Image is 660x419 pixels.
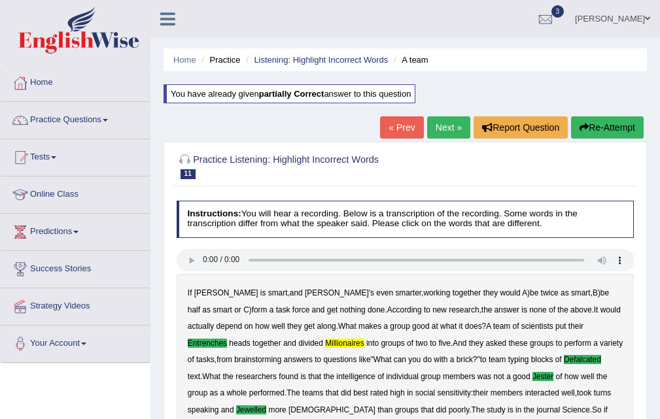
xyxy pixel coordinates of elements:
[177,152,460,179] h2: Practice Listening: Highlight Incorrect Words
[604,405,608,414] b: if
[188,305,200,314] b: half
[557,305,568,314] b: the
[236,405,266,414] b: jewelled
[226,388,247,397] b: whole
[453,288,481,297] b: together
[568,322,583,331] b: their
[551,5,564,18] span: 3
[260,288,266,297] b: is
[506,372,511,381] b: a
[298,339,323,348] b: divided
[581,372,594,381] b: well
[395,405,419,414] b: groups
[571,288,591,297] b: smart
[485,339,506,348] b: asked
[474,116,568,139] button: Report Question
[376,288,393,297] b: even
[493,322,510,331] b: team
[1,326,150,358] a: Your Account
[1,139,150,172] a: Tests
[561,388,574,397] b: well
[571,116,644,139] button: Re-Attempt
[252,339,281,348] b: together
[530,339,553,348] b: groups
[381,339,404,348] b: groups
[593,288,598,297] b: B
[312,305,325,314] b: and
[423,288,450,297] b: working
[412,322,429,331] b: good
[187,209,241,218] b: Instructions:
[459,322,463,331] b: it
[391,54,428,66] li: A team
[1,251,150,284] a: Success Stories
[252,305,268,314] b: form
[359,355,371,364] b: like
[524,405,535,414] b: the
[487,405,505,414] b: study
[424,305,430,314] b: to
[181,169,196,179] span: 11
[440,322,457,331] b: what
[457,355,473,364] b: brick
[377,372,384,381] b: of
[1,176,150,209] a: Online Class
[453,339,466,348] b: And
[188,372,200,381] b: text
[564,339,591,348] b: perform
[341,388,351,397] b: did
[302,388,323,397] b: teams
[229,339,250,348] b: heads
[173,55,196,65] a: Home
[271,322,285,331] b: well
[198,54,240,66] li: Practice
[327,305,338,314] b: get
[268,288,288,297] b: smart
[593,339,598,348] b: a
[216,322,242,331] b: depend
[276,305,290,314] b: task
[259,89,324,99] b: partially correct
[292,305,309,314] b: force
[353,388,368,397] b: best
[438,339,451,348] b: five
[217,355,232,364] b: from
[395,288,421,297] b: smarter
[288,405,375,414] b: [DEMOGRAPHIC_DATA]
[495,305,519,314] b: answer
[513,372,530,381] b: good
[368,305,385,314] b: done
[594,305,599,314] b: It
[531,355,553,364] b: blocks
[287,388,300,397] b: The
[358,322,381,331] b: makes
[430,339,436,348] b: to
[600,288,609,297] b: be
[1,214,150,246] a: Predictions
[532,372,553,381] b: jester
[210,388,218,397] b: as
[188,322,214,331] b: actually
[188,388,207,397] b: group
[500,288,520,297] b: would
[164,84,415,103] div: You have already given answer to this question
[491,388,523,397] b: members
[390,388,404,397] b: high
[423,355,432,364] b: do
[221,405,234,414] b: and
[521,305,527,314] b: is
[483,288,498,297] b: they
[202,305,211,314] b: as
[561,288,569,297] b: as
[383,322,388,331] b: a
[508,355,529,364] b: typing
[443,372,476,381] b: members
[308,372,321,381] b: that
[196,355,215,364] b: tasks
[1,102,150,135] a: Practice Questions
[570,305,591,314] b: above
[243,305,249,314] b: C
[235,372,277,381] b: researchers
[427,116,470,139] a: Next »
[188,288,192,297] b: If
